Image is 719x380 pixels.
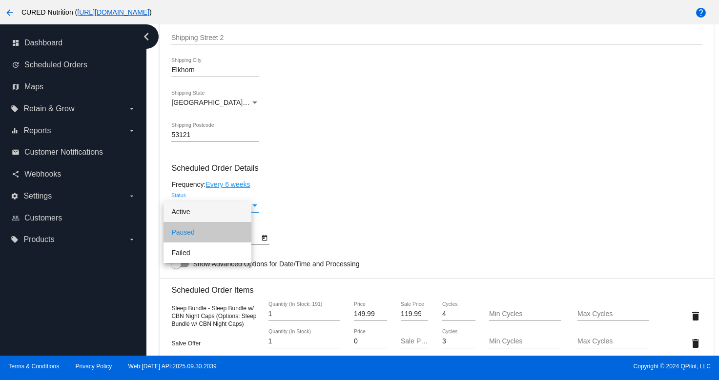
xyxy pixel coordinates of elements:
[577,338,649,345] input: Max Cycles
[23,192,52,200] span: Settings
[171,278,701,295] h3: Scheduled Order Items
[268,310,340,318] input: Quantity (In Stock: 191)
[695,7,707,19] mat-icon: help
[171,201,194,209] span: Paused
[12,35,136,51] a: dashboard Dashboard
[128,236,136,243] i: arrow_drop_down
[489,338,561,345] input: Min Cycles
[12,144,136,160] a: email Customer Notifications
[11,192,19,200] i: settings
[442,338,475,345] input: Cycles
[171,99,286,106] span: [GEOGRAPHIC_DATA] | [US_STATE]
[205,180,250,188] a: Every 6 weeks
[268,338,340,345] input: Quantity (In Stock)
[171,201,259,209] mat-select: Status
[171,66,259,74] input: Shipping City
[354,310,387,318] input: Price
[401,338,428,345] input: Sale Price
[171,305,256,327] span: Sleep Bundle - Sleep Bundle w/ CBN Night Caps (Options: Sleep Bundle w/ CBN Night Caps)
[23,104,74,113] span: Retain & Grow
[12,210,136,226] a: people_outline Customers
[401,310,428,318] input: Sale Price
[12,148,20,156] i: email
[4,7,16,19] mat-icon: arrow_back
[24,214,62,222] span: Customers
[128,127,136,135] i: arrow_drop_down
[8,363,59,370] a: Terms & Conditions
[171,34,701,42] input: Shipping Street 2
[23,126,51,135] span: Reports
[24,170,61,179] span: Webhooks
[193,259,359,269] span: Show Advanced Options for Date/Time and Processing
[690,310,701,322] mat-icon: delete
[171,131,259,139] input: Shipping Postcode
[577,310,649,318] input: Max Cycles
[11,127,19,135] i: equalizer
[24,82,43,91] span: Maps
[128,363,217,370] a: Web:[DATE] API:2025.09.30.2039
[12,214,20,222] i: people_outline
[12,166,136,182] a: share Webhooks
[690,338,701,349] mat-icon: delete
[24,148,103,157] span: Customer Notifications
[171,99,259,107] mat-select: Shipping State
[11,236,19,243] i: local_offer
[12,170,20,178] i: share
[171,163,701,173] h3: Scheduled Order Details
[489,310,561,318] input: Min Cycles
[76,363,112,370] a: Privacy Policy
[259,232,269,242] button: Open calendar
[354,338,387,345] input: Price
[11,105,19,113] i: local_offer
[23,235,54,244] span: Products
[12,57,136,73] a: update Scheduled Orders
[24,60,87,69] span: Scheduled Orders
[442,310,475,318] input: Cycles
[128,192,136,200] i: arrow_drop_down
[21,8,152,16] span: CURED Nutrition ( )
[12,79,136,95] a: map Maps
[171,180,701,188] div: Frequency:
[77,8,149,16] a: [URL][DOMAIN_NAME]
[171,340,201,347] span: Salve Offer
[12,39,20,47] i: dashboard
[128,105,136,113] i: arrow_drop_down
[24,39,62,47] span: Dashboard
[139,29,154,44] i: chevron_left
[12,61,20,69] i: update
[12,83,20,91] i: map
[368,363,711,370] span: Copyright © 2024 QPilot, LLC
[171,234,259,242] input: Next Occurrence Date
